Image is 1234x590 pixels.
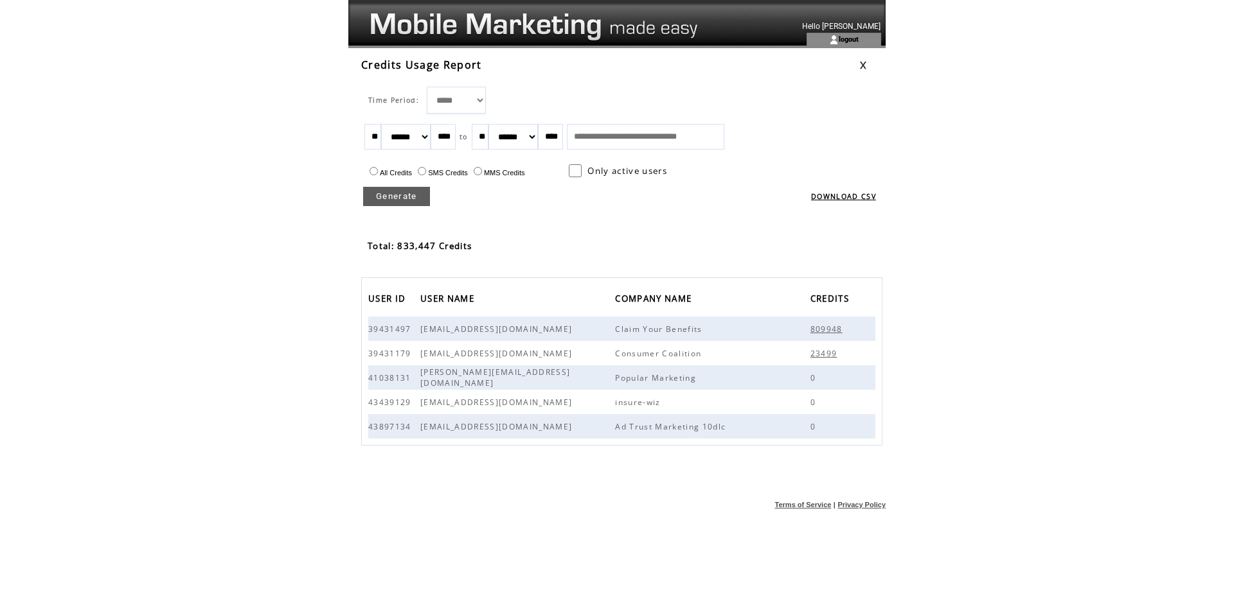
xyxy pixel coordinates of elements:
[470,169,525,177] label: MMS Credits
[802,22,881,31] span: Hello [PERSON_NAME]
[810,348,841,359] span: 23499
[420,348,575,359] span: [EMAIL_ADDRESS][DOMAIN_NAME]
[829,35,839,45] img: account_icon.gif
[811,192,876,201] a: DOWNLOAD CSV
[420,290,478,311] span: USER NAME
[810,290,852,311] span: CREDITS
[615,290,695,311] span: COMPANY NAME
[810,347,844,358] a: 23499
[363,187,430,206] a: Generate
[420,367,570,388] span: [PERSON_NAME][EMAIL_ADDRESS][DOMAIN_NAME]
[834,501,836,508] span: |
[615,290,698,311] a: COMPANY NAME
[361,58,482,72] span: Credits Usage Report
[460,132,468,141] span: to
[368,324,415,334] span: 39431497
[368,290,409,311] span: USER ID
[420,290,481,311] a: USER NAME
[368,240,472,252] span: Total: 833,447 Credits
[615,324,705,334] span: Claim Your Benefits
[370,167,378,175] input: All Credits
[415,169,468,177] label: SMS Credits
[368,372,415,383] span: 41038131
[587,165,667,177] span: Only active users
[615,348,704,359] span: Consumer Coalition
[366,169,412,177] label: All Credits
[810,290,855,311] a: CREDITS
[420,324,575,334] span: [EMAIL_ADDRESS][DOMAIN_NAME]
[474,167,482,175] input: MMS Credits
[368,290,412,311] a: USER ID
[615,397,663,408] span: insure-wiz
[368,348,415,359] span: 39431179
[810,421,819,432] span: 0
[810,372,819,383] span: 0
[810,324,846,334] span: 809948
[615,372,699,383] span: Popular Marketing
[839,35,859,43] a: logout
[418,167,426,175] input: SMS Credits
[368,397,415,408] span: 43439129
[368,96,419,105] span: Time Period:
[810,323,849,334] a: 809948
[368,421,415,432] span: 43897134
[420,421,575,432] span: [EMAIL_ADDRESS][DOMAIN_NAME]
[837,501,886,508] a: Privacy Policy
[420,397,575,408] span: [EMAIL_ADDRESS][DOMAIN_NAME]
[775,501,832,508] a: Terms of Service
[615,421,729,432] span: Ad Trust Marketing 10dlc
[810,397,819,408] span: 0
